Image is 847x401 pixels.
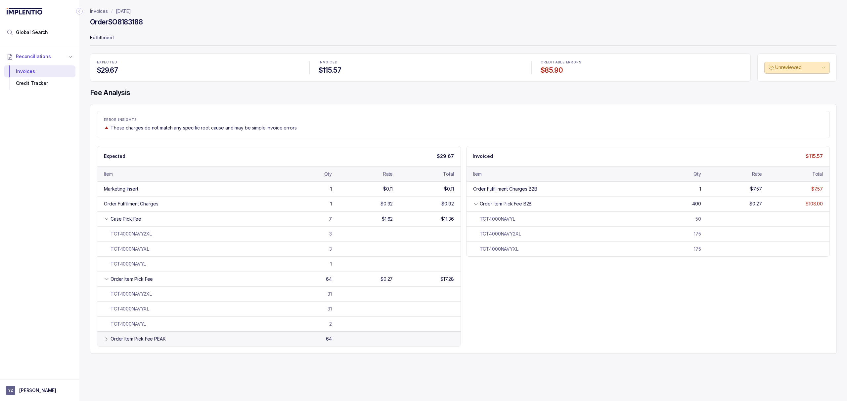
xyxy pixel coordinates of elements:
div: TCT4000NAVYL [104,261,146,267]
div: Qty [693,171,701,177]
button: Reconciliations [4,49,75,64]
div: Rate [383,171,393,177]
div: Total [443,171,454,177]
img: trend image [104,125,109,130]
p: CREDITABLE ERRORS [541,60,744,64]
div: 1 [330,186,332,192]
div: $1.62 [382,216,393,222]
div: Order Item Pick Fee PEAK [111,336,166,342]
div: $0.27 [380,276,393,282]
div: 1 [699,186,701,192]
div: Order Fulfillment Charges [104,200,158,207]
button: User initials[PERSON_NAME] [6,386,73,395]
div: 1 [330,200,332,207]
nav: breadcrumb [90,8,131,15]
div: Credit Tracker [9,77,70,89]
p: These charges do not match any specific root cause and may be simple invoice errors. [111,125,297,131]
div: Item [104,171,112,177]
h4: $115.57 [319,66,522,75]
p: Expected [104,153,125,160]
div: 2 [329,321,332,327]
div: 31 [328,306,332,312]
div: $0.11 [444,186,454,192]
div: $108.00 [806,200,823,207]
a: Invoices [90,8,108,15]
p: Invoiced [473,153,493,160]
div: $0.27 [749,200,762,207]
div: 400 [692,200,701,207]
div: $7.57 [750,186,762,192]
div: Order Item Pick Fee [111,276,153,282]
div: Qty [324,171,332,177]
div: TCT4000NAVYXL [104,246,149,252]
div: 175 [694,231,701,237]
div: 64 [326,276,332,282]
div: $0.92 [380,200,393,207]
a: [DATE] [116,8,131,15]
div: TCT4000NAVY2XL [104,231,152,237]
div: Invoices [9,65,70,77]
div: Order Fulfillment Charges B2B [473,186,537,192]
div: Case Pick Fee [111,216,141,222]
h4: $29.67 [97,66,300,75]
p: $29.67 [437,153,454,160]
div: $0.92 [441,200,454,207]
div: Reconciliations [4,64,75,91]
div: 50 [695,216,701,222]
div: $17.28 [440,276,454,282]
div: Order Item Pick Fee B2B [480,200,532,207]
div: Collapse Icon [75,7,83,15]
p: Unreviewed [775,64,820,71]
p: Fulfillment [90,32,837,45]
div: $7.57 [811,186,823,192]
div: Marketing Insert [104,186,138,192]
p: INVOICED [319,60,522,64]
div: 1 [330,261,332,267]
span: User initials [6,386,15,395]
div: TCT4000NAVY2XL [473,231,521,237]
div: 31 [328,291,332,297]
div: $11.36 [441,216,454,222]
h4: Order SO8183188 [90,18,143,27]
div: 3 [329,246,332,252]
div: TCT4000NAVY2XL [104,291,152,297]
div: 7 [329,216,332,222]
div: TCT4000NAVYXL [104,306,149,312]
h4: Fee Analysis [90,88,837,97]
div: TCT4000NAVYXL [473,246,518,252]
p: $115.57 [806,153,823,160]
p: ERROR INSIGHTS [104,118,823,122]
div: TCT4000NAVYL [473,216,515,222]
span: Global Search [16,29,48,36]
h4: $85.90 [541,66,744,75]
p: [PERSON_NAME] [19,387,56,394]
div: Rate [752,171,762,177]
p: EXPECTED [97,60,300,64]
div: 64 [326,336,332,342]
div: Total [812,171,823,177]
div: $0.11 [383,186,393,192]
div: 3 [329,231,332,237]
div: Item [473,171,482,177]
span: Reconciliations [16,53,51,60]
div: TCT4000NAVYL [104,321,146,327]
button: Unreviewed [764,62,830,74]
div: 175 [694,246,701,252]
